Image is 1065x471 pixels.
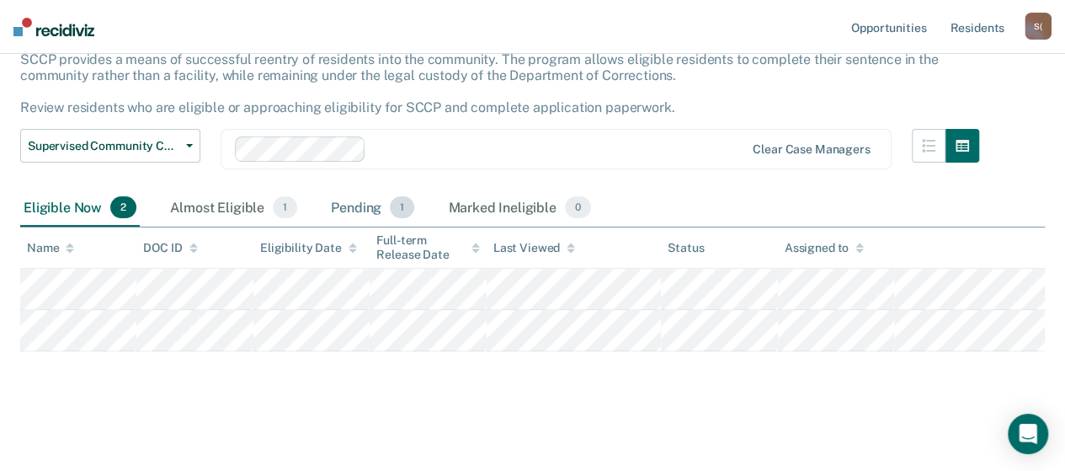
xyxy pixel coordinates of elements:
[390,196,414,218] span: 1
[327,190,418,227] div: Pending1
[1008,414,1048,454] div: Open Intercom Messenger
[27,241,74,255] div: Name
[143,241,197,255] div: DOC ID
[110,196,136,218] span: 2
[260,241,357,255] div: Eligibility Date
[445,190,594,227] div: Marked Ineligible0
[167,190,301,227] div: Almost Eligible1
[753,142,870,157] div: Clear case managers
[1025,13,1052,40] button: S(
[20,51,938,116] p: SCCP provides a means of successful reentry of residents into the community. The program allows e...
[668,241,704,255] div: Status
[13,18,94,36] img: Recidiviz
[376,233,479,262] div: Full-term Release Date
[493,241,575,255] div: Last Viewed
[273,196,297,218] span: 1
[1025,13,1052,40] div: S (
[20,129,200,163] button: Supervised Community Confinement Program
[565,196,591,218] span: 0
[20,190,140,227] div: Eligible Now2
[785,241,864,255] div: Assigned to
[28,139,179,153] span: Supervised Community Confinement Program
